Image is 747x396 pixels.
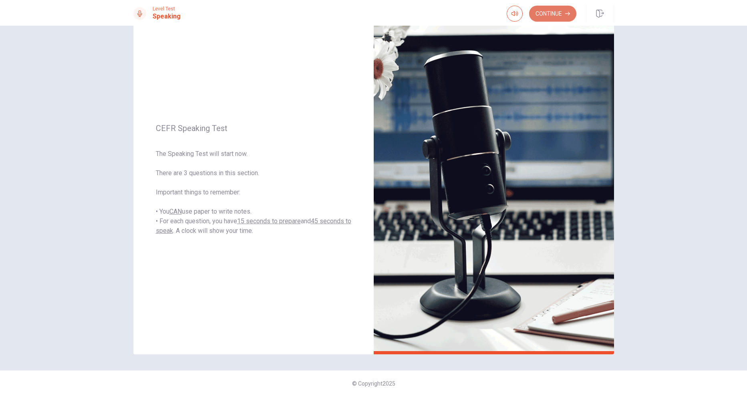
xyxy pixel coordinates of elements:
[153,6,181,12] span: Level Test
[156,149,351,236] span: The Speaking Test will start now. There are 3 questions in this section. Important things to reme...
[153,12,181,21] h1: Speaking
[156,123,351,133] span: CEFR Speaking Test
[237,217,301,225] u: 15 seconds to prepare
[529,6,576,22] button: Continue
[169,208,182,215] u: CAN
[352,380,395,387] span: © Copyright 2025
[374,5,614,354] img: speaking intro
